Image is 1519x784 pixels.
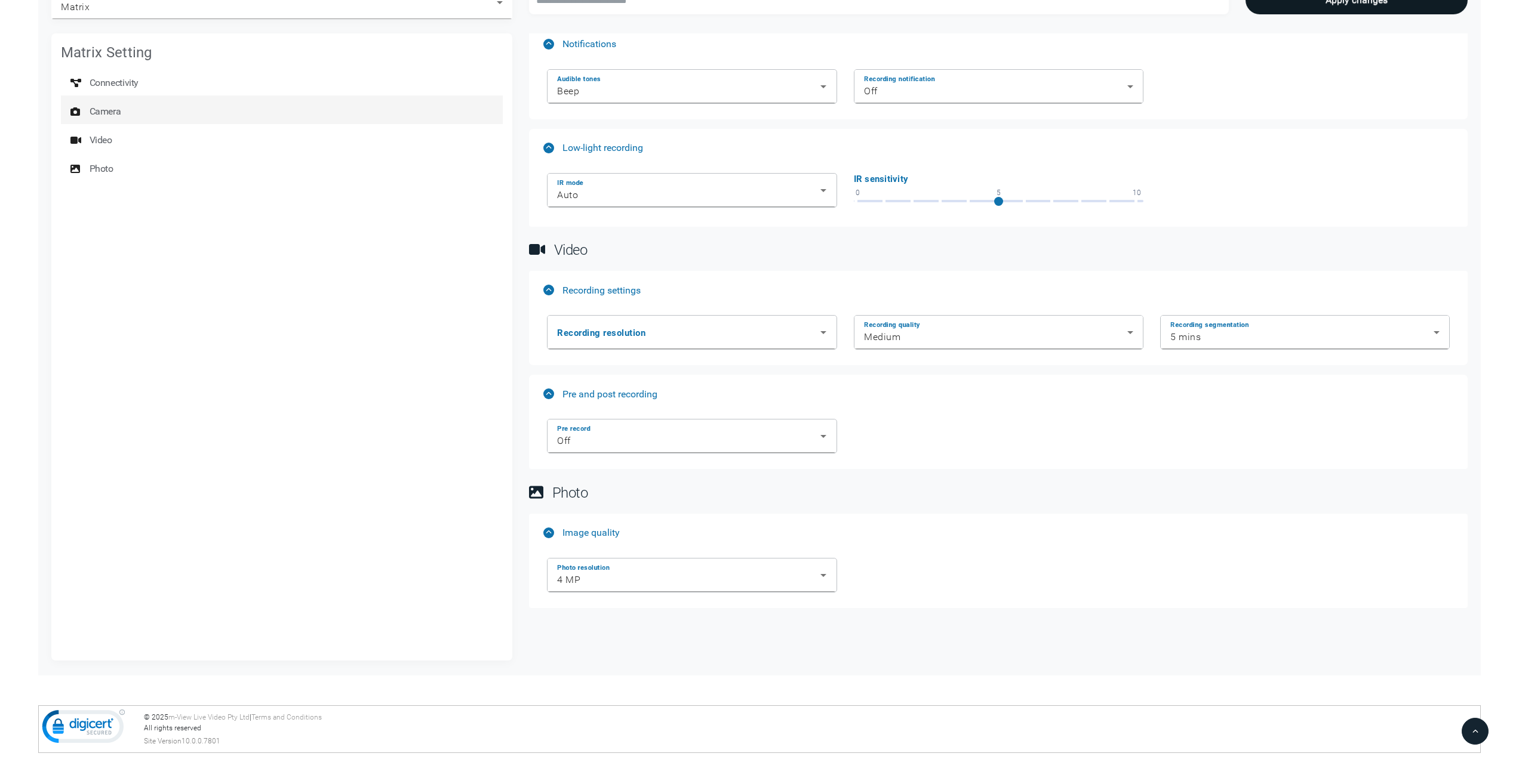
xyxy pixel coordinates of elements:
span: Video [554,242,587,258]
div: Notifications [529,63,1468,119]
mat-label: Pre record [557,425,591,433]
span: 4 MP [557,574,580,585]
ngx-slider: ngx-slider [854,200,1143,202]
mat-label: Photo resolution [557,563,610,572]
span: Photo [90,157,113,181]
mat-expansion-panel-header: Pre and post recording [529,375,1468,413]
span: 10.0.0.7801 [182,736,220,746]
mat-label: Recording segmentation [1170,321,1249,329]
img: DigiCert Secured Site Seal [42,709,125,749]
mat-panel-title: Image quality [543,527,1444,538]
mat-expansion-panel-header: Recording settings [529,271,1468,309]
span: Video [90,128,112,152]
mat-expansion-panel-header: Notifications [529,25,1468,63]
mat-panel-title: Recording settings [543,285,1444,296]
span: 10 [1131,186,1143,199]
mat-panel-title: Pre and post recording [543,388,1444,400]
a: m-View Live Video Pty Ltd [168,713,250,721]
span: Beep [557,85,579,97]
mat-label: IR mode [557,178,583,187]
mat-label: Recording resolution [557,328,645,338]
div: © 2025 | All rights reserved [144,712,1478,746]
span: ngx-slider [994,197,1003,206]
mat-panel-title: Notifications [543,38,1444,50]
div: Site Version [144,736,1478,746]
mat-label: Recording notification [864,75,935,83]
span: Auto [557,189,578,200]
mat-expansion-panel-header: Image quality [529,514,1468,552]
span: Medium [864,331,900,342]
div: Recording settings [529,309,1468,365]
mat-label: IR sensitivity [854,173,1143,185]
span: Photo [552,484,588,501]
mat-card-title: Matrix Setting [61,43,152,62]
div: Image quality [529,552,1468,608]
span: 0 [854,186,862,199]
span: 5 [995,186,1003,199]
div: Low-light recording [529,167,1468,227]
a: Terms and Conditions [251,713,322,721]
span: 5 mins [1170,331,1201,342]
span: Matrix [61,1,90,13]
span: Connectivity [90,71,139,95]
span: Off [557,435,571,446]
span: Camera [90,100,121,124]
span: Off [864,85,878,97]
mat-label: Audible tones [557,75,601,83]
div: Pre and post recording [529,413,1468,469]
mat-expansion-panel-header: Low-light recording [529,129,1468,167]
mat-panel-title: Low-light recording [543,142,1444,153]
mat-label: Recording quality [864,321,920,329]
